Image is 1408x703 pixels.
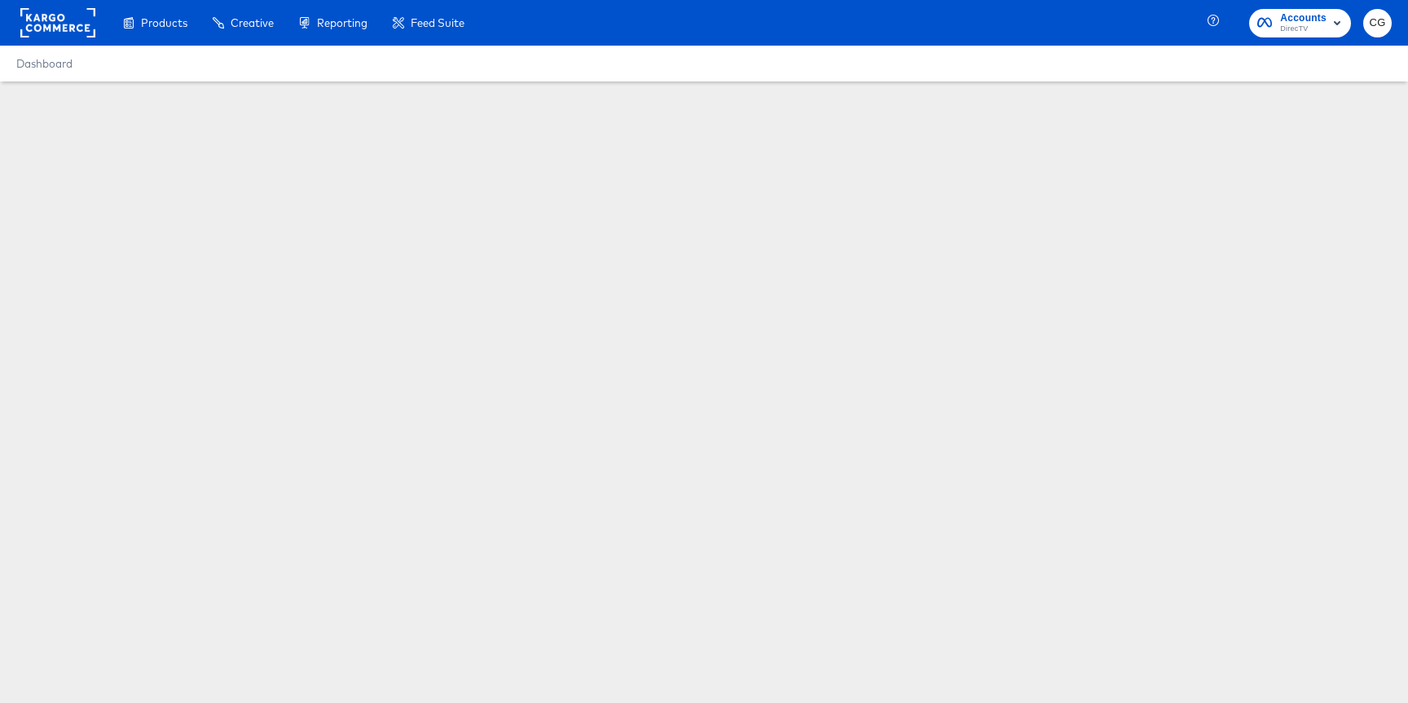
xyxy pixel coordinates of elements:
span: Creative [231,16,274,29]
span: DirecTV [1280,23,1327,36]
span: Accounts [1280,10,1327,27]
span: Reporting [317,16,367,29]
span: Feed Suite [411,16,464,29]
span: Products [141,16,187,29]
a: Dashboard [16,57,73,70]
span: CG [1370,14,1385,33]
button: AccountsDirecTV [1249,9,1351,37]
button: CG [1363,9,1392,37]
